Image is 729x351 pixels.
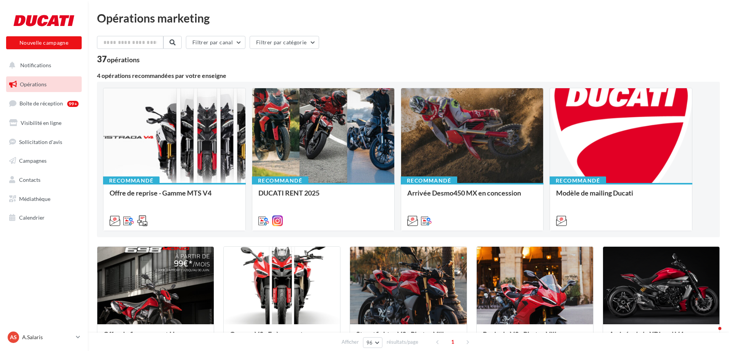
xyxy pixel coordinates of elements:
[21,120,61,126] span: Visibilité en ligne
[5,76,83,92] a: Opérations
[5,172,83,188] a: Contacts
[103,176,160,185] div: Recommandé
[5,134,83,150] a: Sollicitation d'avis
[19,157,47,164] span: Campagnes
[342,338,359,346] span: Afficher
[258,189,388,204] div: DUCATI RENT 2025
[97,55,140,63] div: 37
[366,340,373,346] span: 96
[19,214,45,221] span: Calendrier
[20,81,47,87] span: Opérations
[230,330,334,346] div: Gamme V2 - Evènement en concession
[6,330,82,345] a: AS A.Salaris
[5,210,83,226] a: Calendrier
[6,36,82,49] button: Nouvelle campagne
[110,189,239,204] div: Offre de reprise - Gamme MTS V4
[5,191,83,207] a: Médiathèque
[356,330,460,346] div: Streetfighter V2 - Photos Ville
[19,196,50,202] span: Médiathèque
[22,333,73,341] p: A.Salaris
[67,101,79,107] div: 99+
[5,153,83,169] a: Campagnes
[556,189,686,204] div: Modèle de mailing Ducati
[250,36,319,49] button: Filtrer par catégorie
[550,176,606,185] div: Recommandé
[20,62,51,68] span: Notifications
[97,12,720,24] div: Opérations marketing
[401,176,457,185] div: Recommandé
[387,338,418,346] span: résultats/page
[363,337,382,348] button: 96
[10,333,17,341] span: AS
[5,95,83,112] a: Boîte de réception99+
[483,330,587,346] div: Panigale V2 - Photos Ville
[5,115,83,131] a: Visibilité en ligne
[703,325,721,343] iframe: Intercom live chat
[186,36,245,49] button: Filtrer par canal
[107,56,140,63] div: opérations
[19,176,40,183] span: Contacts
[97,73,720,79] div: 4 opérations recommandées par votre enseigne
[407,189,537,204] div: Arrivée Desmo450 MX en concession
[5,57,80,73] button: Notifications
[19,138,62,145] span: Sollicitation d'avis
[447,336,459,348] span: 1
[609,330,713,346] div: Arrivée de la XDiavel V4 en concession
[19,100,63,107] span: Boîte de réception
[103,330,208,346] div: Offre de financement Hypermotard 698 Mono
[252,176,308,185] div: Recommandé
